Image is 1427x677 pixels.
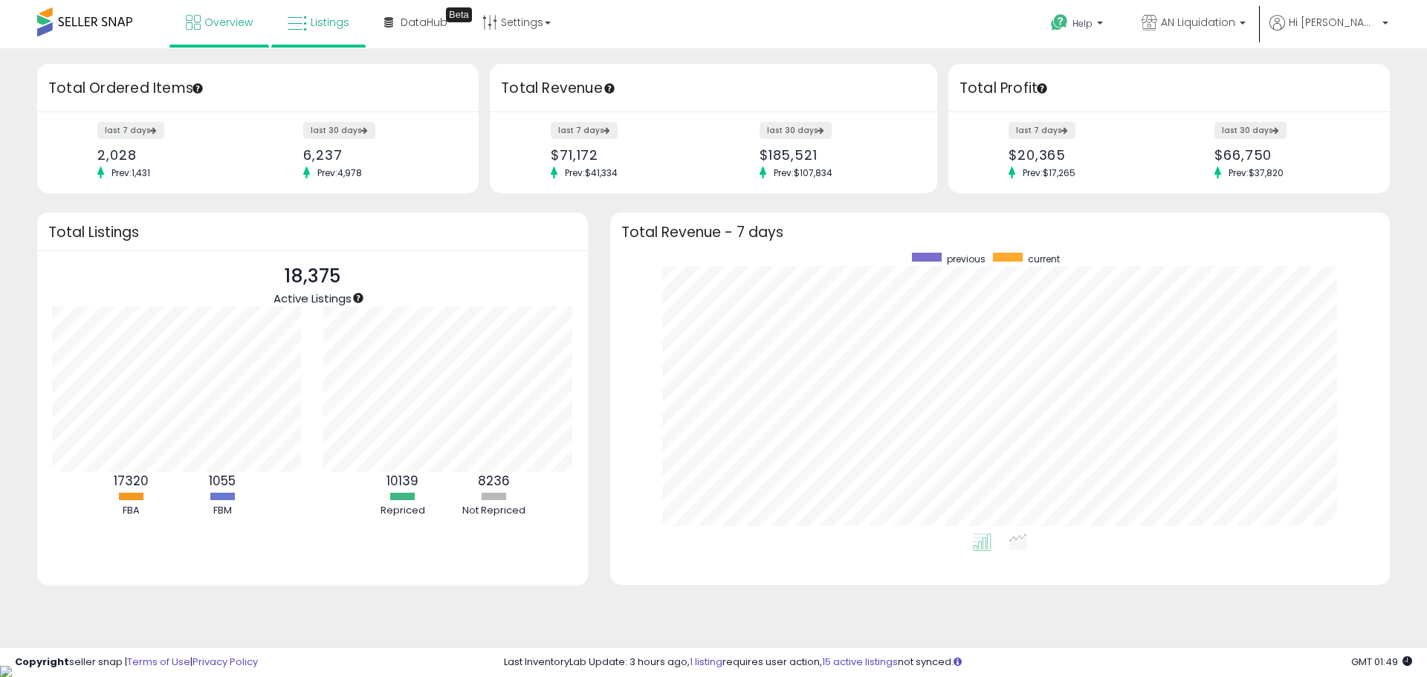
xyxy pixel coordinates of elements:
span: Help [1072,17,1093,30]
a: Privacy Policy [192,655,258,669]
div: Not Repriced [450,504,539,518]
strong: Copyright [15,655,69,669]
div: Last InventoryLab Update: 3 hours ago, requires user action, not synced. [504,655,1412,670]
div: $20,365 [1009,147,1158,163]
span: Prev: 1,431 [104,166,158,179]
div: FBM [178,504,267,518]
a: 15 active listings [822,655,898,669]
span: Prev: $107,834 [766,166,840,179]
span: 2025-10-9 01:49 GMT [1351,655,1412,669]
label: last 7 days [1009,122,1075,139]
label: last 30 days [760,122,832,139]
span: AN Liquidation [1161,15,1235,30]
span: Prev: $17,265 [1015,166,1083,179]
a: Terms of Use [127,655,190,669]
span: Listings [311,15,349,30]
h3: Total Listings [48,227,577,238]
span: Prev: $37,820 [1221,166,1291,179]
i: Click here to read more about un-synced listings. [954,657,962,667]
div: $66,750 [1214,147,1364,163]
span: Prev: 4,978 [310,166,369,179]
h3: Total Revenue [501,78,926,99]
h3: Total Ordered Items [48,78,467,99]
a: Hi [PERSON_NAME] [1269,15,1388,48]
div: Tooltip anchor [446,7,472,22]
div: $71,172 [551,147,702,163]
span: Active Listings [274,291,352,306]
b: 8236 [478,472,510,490]
b: 17320 [114,472,149,490]
i: Get Help [1050,13,1069,32]
span: Hi [PERSON_NAME] [1289,15,1378,30]
label: last 30 days [303,122,375,139]
div: Repriced [358,504,447,518]
h3: Total Revenue - 7 days [621,227,1379,238]
div: Tooltip anchor [603,82,616,95]
div: Tooltip anchor [1035,82,1049,95]
h3: Total Profit [960,78,1379,99]
div: 6,237 [303,147,453,163]
div: seller snap | | [15,655,258,670]
span: Overview [204,15,253,30]
div: 2,028 [97,147,247,163]
a: Help [1039,2,1118,48]
label: last 7 days [97,122,164,139]
div: Tooltip anchor [191,82,204,95]
span: DataHub [401,15,447,30]
span: previous [947,253,986,265]
span: Prev: $41,334 [557,166,625,179]
a: 1 listing [690,655,722,669]
label: last 7 days [551,122,618,139]
b: 1055 [209,472,236,490]
b: 10139 [386,472,418,490]
p: 18,375 [274,262,352,291]
div: FBA [86,504,175,518]
span: current [1028,253,1060,265]
label: last 30 days [1214,122,1287,139]
div: Tooltip anchor [352,291,365,305]
div: $185,521 [760,147,911,163]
